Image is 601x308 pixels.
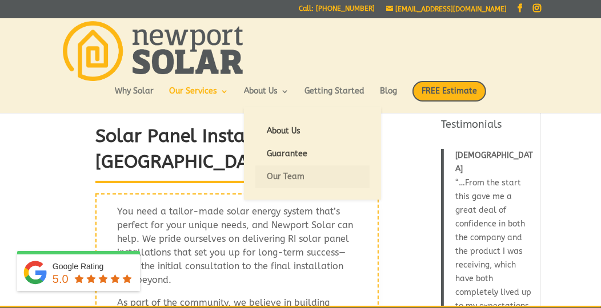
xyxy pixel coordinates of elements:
[169,87,229,107] a: Our Services
[412,81,486,102] span: FREE Estimate
[455,151,533,174] span: [DEMOGRAPHIC_DATA]
[244,87,289,107] a: About Us
[304,87,364,107] a: Getting Started
[115,87,154,107] a: Why Solar
[255,143,370,165] a: Guarantee
[255,165,370,188] a: Our Team
[53,261,134,272] div: Google Rating
[441,117,534,137] h4: Testimonials
[95,125,332,172] strong: Solar Panel Installations in [GEOGRAPHIC_DATA]
[63,21,242,81] img: Newport Solar | Solar Energy Optimized.
[53,273,69,285] span: 5.0
[412,81,486,113] a: FREE Estimate
[386,5,507,13] a: [EMAIL_ADDRESS][DOMAIN_NAME]
[117,205,357,296] p: You need a tailor-made solar energy system that’s perfect for your unique needs, and Newport Sola...
[255,120,370,143] a: About Us
[380,87,397,107] a: Blog
[299,5,375,17] a: Call: [PHONE_NUMBER]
